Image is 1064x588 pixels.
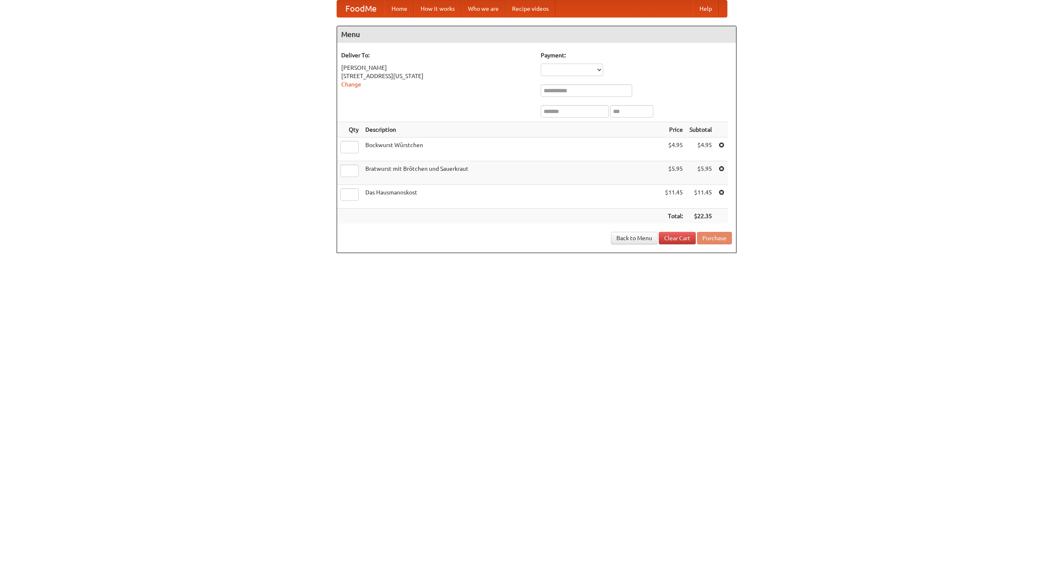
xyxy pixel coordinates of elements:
[686,161,715,185] td: $5.95
[686,209,715,224] th: $22.35
[697,232,732,244] button: Purchase
[337,26,736,43] h4: Menu
[686,185,715,209] td: $11.45
[341,51,532,59] h5: Deliver To:
[362,185,662,209] td: Das Hausmannskost
[662,209,686,224] th: Total:
[541,51,732,59] h5: Payment:
[362,138,662,161] td: Bockwurst Würstchen
[659,232,696,244] a: Clear Cart
[337,122,362,138] th: Qty
[341,81,361,88] a: Change
[341,64,532,72] div: [PERSON_NAME]
[693,0,719,17] a: Help
[337,0,385,17] a: FoodMe
[362,122,662,138] th: Description
[505,0,555,17] a: Recipe videos
[611,232,658,244] a: Back to Menu
[686,122,715,138] th: Subtotal
[662,185,686,209] td: $11.45
[662,161,686,185] td: $5.95
[662,138,686,161] td: $4.95
[686,138,715,161] td: $4.95
[662,122,686,138] th: Price
[341,72,532,80] div: [STREET_ADDRESS][US_STATE]
[362,161,662,185] td: Bratwurst mit Brötchen und Sauerkraut
[385,0,414,17] a: Home
[414,0,461,17] a: How it works
[461,0,505,17] a: Who we are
